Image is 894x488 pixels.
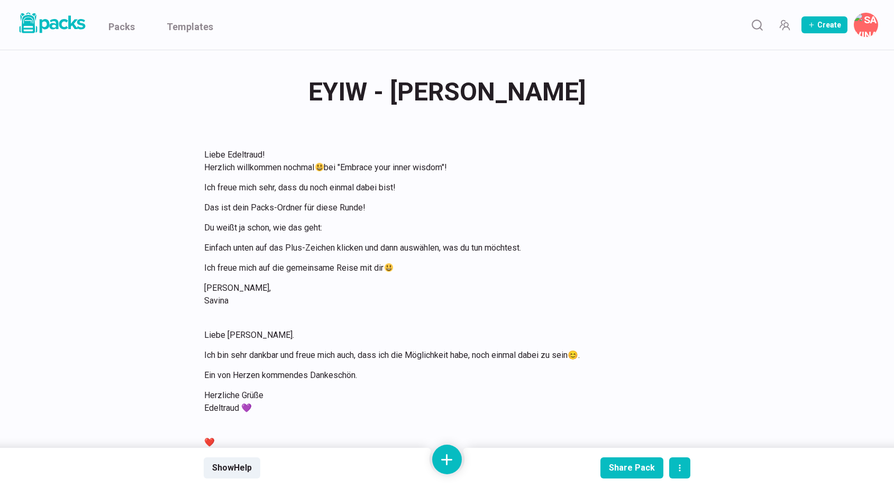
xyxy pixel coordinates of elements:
button: Create Pack [801,16,847,33]
button: Share Pack [600,457,663,478]
button: actions [669,457,690,478]
p: Du weißt ja schon, wie das geht: [204,222,677,234]
p: Herzliche Grüße Edeltraud 💜 [204,389,677,415]
button: Manage Team Invites [774,14,795,35]
p: Ein von Herzen kommendes Dankeschön. [204,369,677,382]
button: Search [746,14,768,35]
p: [PERSON_NAME], Savina [204,282,677,307]
p: Liebe [PERSON_NAME]. [204,329,677,342]
img: 😃 [385,263,393,272]
img: Packs logo [16,11,87,35]
p: Ich bin sehr dankbar und freue mich auch, dass ich die Möglichkeit habe, noch einmal dabei zu sein😊. [204,349,677,362]
div: Share Pack [609,463,655,473]
p: Ich freue mich sehr, dass du noch einmal dabei bist! [204,181,677,194]
img: 😃 [315,163,324,171]
button: ShowHelp [204,457,260,478]
button: Savina Tilmann [854,13,878,37]
a: Packs logo [16,11,87,39]
p: Einfach unten auf das Plus-Zeichen klicken und dann auswählen, was du tun möchtest. [204,242,677,254]
p: Ich freue mich auf die gemeinsame Reise mit dir [204,262,677,274]
p: Liebe Edeltraud! Herzlich willkommen nochmal bei "Embrace your inner wisdom"! [204,149,677,174]
p: Das ist dein Packs-Ordner für diese Runde! [204,201,677,214]
p: ❤️ [204,436,677,449]
span: EYIW - [PERSON_NAME] [308,71,586,113]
